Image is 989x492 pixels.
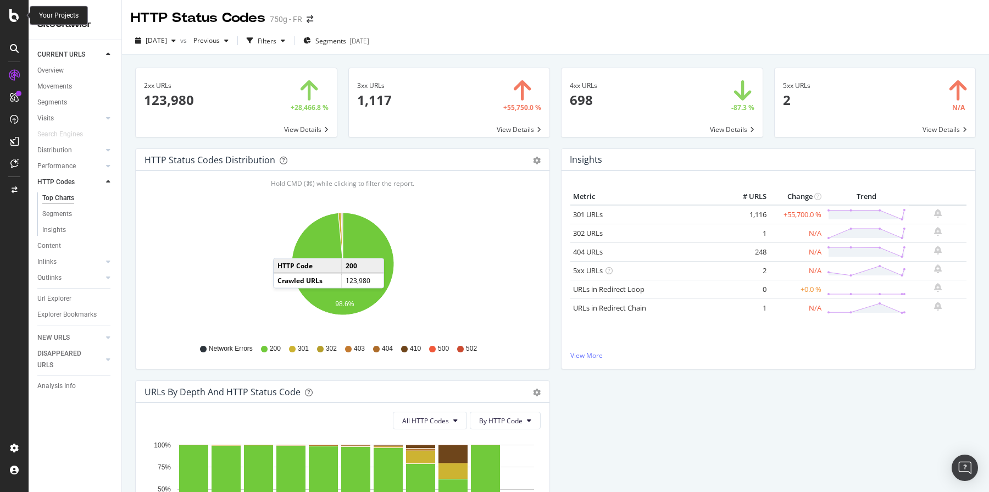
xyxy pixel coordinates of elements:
div: Analysis Info [37,380,76,392]
a: URLs in Redirect Chain [573,303,646,313]
span: 500 [438,344,449,353]
th: # URLS [725,189,769,205]
a: CURRENT URLS [37,49,103,60]
div: DISAPPEARED URLS [37,348,93,371]
div: Filters [258,36,276,46]
a: Content [37,240,114,252]
span: 410 [410,344,421,353]
div: HTTP Codes [37,176,75,188]
div: Visits [37,113,54,124]
td: Crawled URLs [274,273,342,288]
a: Analysis Info [37,380,114,392]
span: All HTTP Codes [402,416,449,425]
a: DISAPPEARED URLS [37,348,103,371]
text: 100% [154,441,171,449]
div: arrow-right-arrow-left [307,15,313,23]
td: HTTP Code [274,259,342,273]
button: All HTTP Codes [393,412,467,429]
span: 502 [466,344,477,353]
div: Performance [37,161,76,172]
span: Network Errors [209,344,253,353]
td: N/A [769,261,824,280]
td: +0.0 % [769,280,824,298]
text: 75% [158,463,171,471]
div: NEW URLS [37,332,70,344]
a: Segments [37,97,114,108]
button: Segments[DATE] [299,32,374,49]
div: Movements [37,81,72,92]
div: bell-plus [934,246,942,255]
h4: Insights [570,152,602,167]
th: Trend [824,189,909,205]
td: N/A [769,224,824,242]
span: Previous [189,36,220,45]
span: 404 [382,344,393,353]
a: Visits [37,113,103,124]
div: Segments [37,97,67,108]
td: 123,980 [342,273,384,288]
a: Search Engines [37,129,94,140]
a: 5xx URLs [573,266,603,275]
td: 248 [725,242,769,261]
div: HTTP Status Codes Distribution [145,154,275,165]
div: Insights [42,224,66,236]
td: N/A [769,298,824,317]
div: Overview [37,65,64,76]
a: Insights [42,224,114,236]
div: bell-plus [934,227,942,236]
span: 301 [298,344,309,353]
a: Movements [37,81,114,92]
div: URLs by Depth and HTTP Status Code [145,386,301,397]
td: 0 [725,280,769,298]
button: Filters [242,32,290,49]
div: Your Projects [39,11,79,20]
svg: A chart. [145,206,541,334]
div: Search Engines [37,129,83,140]
a: 302 URLs [573,228,603,238]
span: By HTTP Code [479,416,523,425]
a: View More [570,351,966,360]
a: Segments [42,208,114,220]
div: CURRENT URLS [37,49,85,60]
div: Url Explorer [37,293,71,305]
td: 200 [342,259,384,273]
div: 750g - FR [270,14,302,25]
div: bell-plus [934,283,942,292]
div: gear [533,157,541,164]
span: 2025 Sep. 8th [146,36,167,45]
a: Performance [37,161,103,172]
div: Explorer Bookmarks [37,309,97,320]
a: Inlinks [37,256,103,268]
a: Url Explorer [37,293,114,305]
span: 200 [270,344,281,353]
td: 1 [725,224,769,242]
span: vs [180,36,189,45]
th: Metric [570,189,725,205]
div: Content [37,240,61,252]
div: gear [533,389,541,396]
th: Change [769,189,824,205]
text: 98.6% [335,300,354,308]
a: NEW URLS [37,332,103,344]
a: Top Charts [42,192,114,204]
a: Outlinks [37,272,103,284]
div: [DATE] [349,36,369,46]
button: [DATE] [131,32,180,49]
div: Inlinks [37,256,57,268]
div: Segments [42,208,72,220]
div: bell-plus [934,264,942,273]
a: 301 URLs [573,209,603,219]
td: 1 [725,298,769,317]
td: N/A [769,242,824,261]
a: Overview [37,65,114,76]
div: bell-plus [934,209,942,218]
a: URLs in Redirect Loop [573,284,644,294]
td: 1,116 [725,205,769,224]
a: Distribution [37,145,103,156]
div: HTTP Status Codes [131,9,265,27]
button: Previous [189,32,233,49]
td: +55,700.0 % [769,205,824,224]
td: 2 [725,261,769,280]
a: HTTP Codes [37,176,103,188]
